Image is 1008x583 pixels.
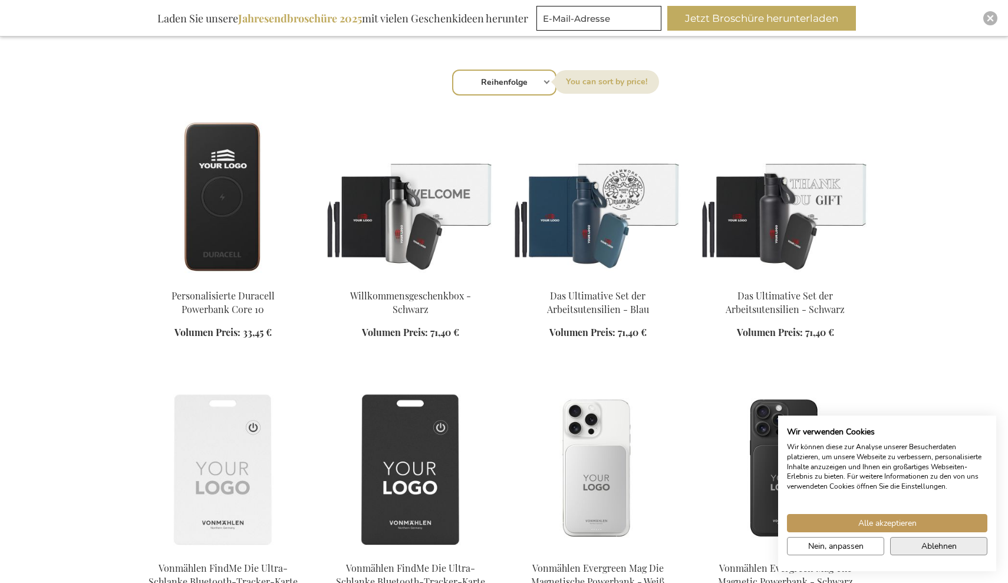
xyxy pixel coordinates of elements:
[737,326,834,340] a: Volumen Preis: 71,40 €
[921,540,957,552] span: Ablehnen
[326,275,495,286] a: Welcome Aboard Gift Box - Black
[987,15,994,22] img: Close
[701,114,869,279] img: The Ultimate Work Essentials Set - Black
[554,70,659,94] label: Sortieren nach
[547,289,649,315] a: Das Ultimative Set der Arbeitsutensilien - Blau
[362,326,459,340] a: Volumen Preis: 71,40 €
[983,11,997,25] div: Close
[152,6,533,31] div: Laden Sie unsere mit vielen Geschenkideen herunter
[549,326,647,340] a: Volumen Preis: 71,40 €
[701,387,869,552] img: Vonmählen Evergreen Mag The Magnetic Powerbank - Schwarz
[139,547,307,558] a: Vonmählen FindMe Die Ultra-Schlanke Bluetooth-Tracker-Karte - Weiß
[667,6,856,31] button: Jetzt Broschüre herunterladen
[326,114,495,279] img: Welcome Aboard Gift Box - Black
[701,275,869,286] a: The Ultimate Work Essentials Set - Black
[787,537,884,555] button: cookie Einstellungen anpassen
[174,326,241,338] span: Volumen Preis:
[174,326,272,340] a: Volumen Preis: 33,45 €
[243,326,272,338] span: 33,45 €
[362,326,428,338] span: Volumen Preis:
[139,114,307,279] img: Personalised Duracell Powerbank Micro 5
[536,6,661,31] input: E-Mail-Adresse
[858,517,917,529] span: Alle akzeptieren
[787,514,987,532] button: Akzeptieren Sie alle cookies
[618,326,647,338] span: 71,40 €
[808,540,864,552] span: Nein, anpassen
[805,326,834,338] span: 71,40 €
[350,289,471,315] a: Willkommensgeschenkbox - Schwarz
[513,547,682,558] a: Vonmählen Evergreen Mag Die Magnetische Powerbank - Weiß
[326,387,495,552] img: Vonmählen FindMe Die Ultra-Schlanke Bluetooth-Tracker-Karte - Schwarz
[536,6,665,34] form: marketing offers and promotions
[787,442,987,492] p: Wir können diese zur Analyse unserer Besucherdaten platzieren, um unsere Webseite zu verbessern, ...
[430,326,459,338] span: 71,40 €
[726,289,845,315] a: Das Ultimative Set der Arbeitsutensilien - Schwarz
[890,537,987,555] button: Alle verweigern cookies
[172,289,275,315] a: Personalisierte Duracell Powerbank Core 10
[326,547,495,558] a: Vonmählen FindMe Die Ultra-Schlanke Bluetooth-Tracker-Karte - Schwarz
[787,427,987,437] h2: Wir verwenden Cookies
[701,547,869,558] a: Vonmählen Evergreen Mag The Magnetic Powerbank - Schwarz
[238,11,362,25] b: Jahresendbroschüre 2025
[513,114,682,279] img: The Ultimate Work Essentials Set - Blue
[513,275,682,286] a: The Ultimate Work Essentials Set - Blue
[513,387,682,552] img: Vonmählen Evergreen Mag Die Magnetische Powerbank - Weiß
[549,326,615,338] span: Volumen Preis:
[139,387,307,552] img: Vonmählen FindMe Die Ultra-Schlanke Bluetooth-Tracker-Karte - Weiß
[139,275,307,286] a: Personalised Duracell Powerbank Micro 5
[737,326,803,338] span: Volumen Preis:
